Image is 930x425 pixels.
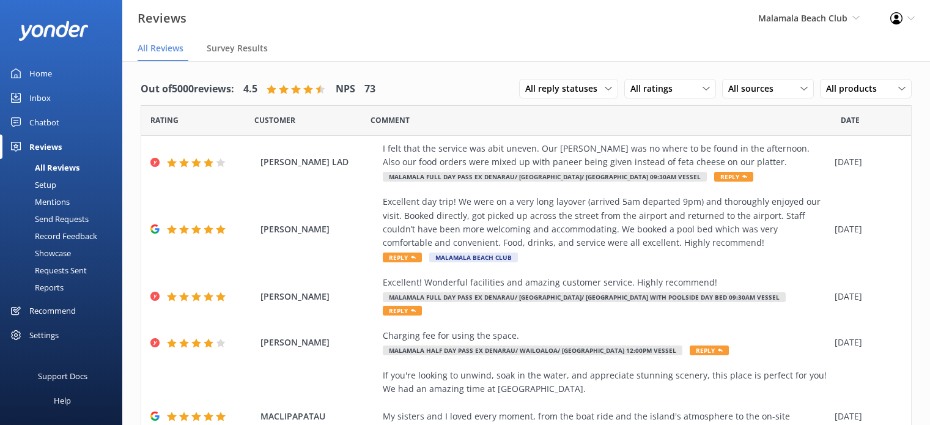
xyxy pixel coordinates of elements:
[7,176,56,193] div: Setup
[7,159,79,176] div: All Reviews
[690,346,729,355] span: Reply
[835,155,896,169] div: [DATE]
[835,410,896,423] div: [DATE]
[835,223,896,236] div: [DATE]
[54,388,71,413] div: Help
[383,292,786,302] span: Malamala Full Day Pass ex Denarau/ [GEOGRAPHIC_DATA]/ [GEOGRAPHIC_DATA] with Poolside Day Bed 09:...
[38,364,87,388] div: Support Docs
[728,82,781,95] span: All sources
[383,306,422,316] span: Reply
[826,82,884,95] span: All products
[383,346,682,355] span: Malamala Half Day Pass ex Denarau/ Wailoaloa/ [GEOGRAPHIC_DATA] 12:00pm vessel
[141,81,234,97] h4: Out of 5000 reviews:
[207,42,268,54] span: Survey Results
[383,329,829,342] div: Charging fee for using the space.
[525,82,605,95] span: All reply statuses
[383,142,829,169] div: I felt that the service was abit uneven. Our [PERSON_NAME] was no where to be found in the aftern...
[371,114,410,126] span: Question
[7,159,122,176] a: All Reviews
[7,262,87,279] div: Requests Sent
[7,245,122,262] a: Showcase
[7,245,71,262] div: Showcase
[841,114,860,126] span: Date
[364,81,375,97] h4: 73
[7,227,97,245] div: Record Feedback
[835,290,896,303] div: [DATE]
[429,253,518,262] span: Malamala Beach Club
[150,114,179,126] span: Date
[260,336,377,349] span: [PERSON_NAME]
[758,12,847,24] span: Malamala Beach Club
[260,290,377,303] span: [PERSON_NAME]
[29,135,62,159] div: Reviews
[29,323,59,347] div: Settings
[7,279,122,296] a: Reports
[630,82,680,95] span: All ratings
[260,223,377,236] span: [PERSON_NAME]
[138,42,183,54] span: All Reviews
[383,172,707,182] span: Malamala Full Day Pass ex Denarau/ [GEOGRAPHIC_DATA]/ [GEOGRAPHIC_DATA] 09:30am Vessel
[18,21,89,41] img: yonder-white-logo.png
[383,195,829,250] div: Excellent day trip! We were on a very long layover (arrived 5am departed 9pm) and thoroughly enjo...
[243,81,257,97] h4: 4.5
[7,193,122,210] a: Mentions
[7,210,122,227] a: Send Requests
[7,262,122,279] a: Requests Sent
[835,336,896,349] div: [DATE]
[29,86,51,110] div: Inbox
[254,114,295,126] span: Date
[138,9,186,28] h3: Reviews
[383,253,422,262] span: Reply
[383,276,829,289] div: Excellent! Wonderful facilities and amazing customer service. Highly recommend!
[7,279,64,296] div: Reports
[260,155,377,169] span: [PERSON_NAME] LAD
[260,410,377,423] span: MACLIPAPATAU
[29,61,52,86] div: Home
[7,210,89,227] div: Send Requests
[7,176,122,193] a: Setup
[29,110,59,135] div: Chatbot
[7,227,122,245] a: Record Feedback
[336,81,355,97] h4: NPS
[714,172,753,182] span: Reply
[29,298,76,323] div: Recommend
[7,193,70,210] div: Mentions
